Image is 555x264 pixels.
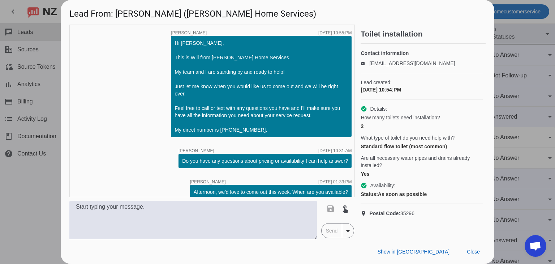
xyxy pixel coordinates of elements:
span: Are all necessary water pipes and drains already installed? [361,154,483,169]
span: [PERSON_NAME] [171,31,207,35]
span: How many toilets need installation? [361,114,440,121]
span: 85296 [369,210,414,217]
mat-icon: email [361,61,369,65]
div: [DATE] 01:33:PM [318,180,352,184]
mat-icon: arrow_drop_down [344,227,352,235]
div: [DATE] 10:31:AM [318,149,352,153]
div: Open chat [525,235,546,257]
div: Yes [361,170,483,178]
span: Details: [370,105,387,112]
div: [DATE] 10:55:PM [318,31,352,35]
span: Availability: [370,182,395,189]
span: Show in [GEOGRAPHIC_DATA] [378,249,449,255]
strong: Postal Code: [369,210,400,216]
h2: Toilet installation [361,30,486,38]
span: [PERSON_NAME] [178,149,214,153]
span: What type of toilet do you need help with? [361,134,455,141]
div: 2 [361,123,483,130]
span: Close [467,249,480,255]
div: As soon as possible [361,191,483,198]
strong: Status: [361,191,378,197]
div: Do you have any questions about pricing or availability I can help answer? [182,157,348,165]
h4: Contact information [361,50,483,57]
a: [EMAIL_ADDRESS][DOMAIN_NAME] [369,60,455,66]
span: Lead created: [361,79,483,86]
div: Afternoon, we'd love to come out this week. When are you available? [194,188,348,196]
div: Standard flow toilet (most common) [361,143,483,150]
span: [PERSON_NAME] [190,180,226,184]
mat-icon: check_circle [361,106,367,112]
button: Show in [GEOGRAPHIC_DATA] [372,245,455,258]
button: Close [461,245,486,258]
div: [DATE] 10:54:PM [361,86,483,93]
div: Hi [PERSON_NAME], This is Will from [PERSON_NAME] Home Services. My team and I are standing by an... [175,39,348,133]
mat-icon: touch_app [341,204,349,213]
mat-icon: location_on [361,210,369,216]
mat-icon: check_circle [361,182,367,189]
